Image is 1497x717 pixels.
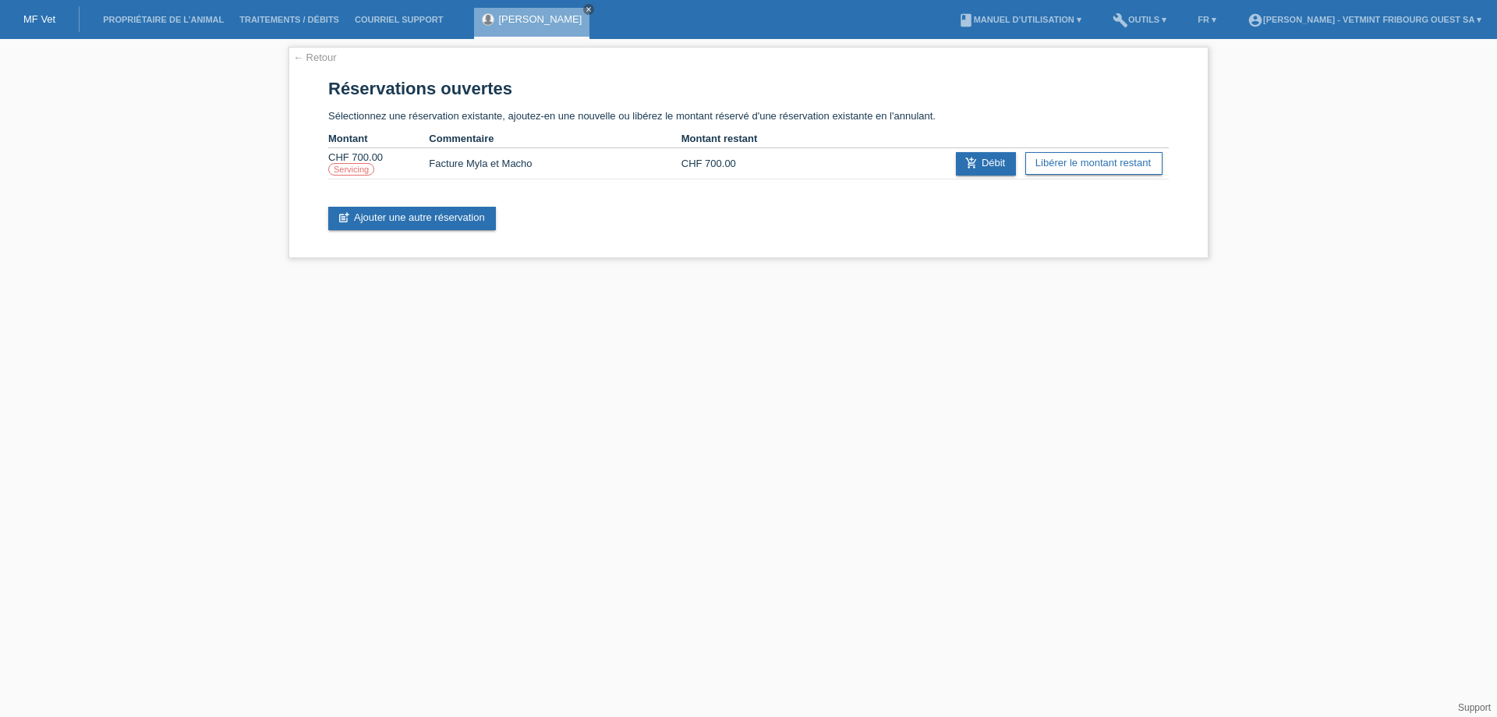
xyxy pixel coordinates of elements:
a: close [583,4,594,15]
th: Commentaire [429,130,681,148]
th: Montant [328,130,429,148]
td: CHF 700.00 [681,148,782,179]
a: MF Vet [23,13,55,25]
a: Traitements / débits [232,15,347,24]
a: bookManuel d’utilisation ▾ [950,15,1089,24]
td: CHF 700.00 [328,148,429,179]
a: Courriel Support [347,15,451,24]
i: post_add [338,211,350,224]
i: add_shopping_cart [965,157,978,169]
a: add_shopping_cartDébit [956,152,1016,176]
a: account_circle[PERSON_NAME] - Vetmint Fribourg Ouest SA ▾ [1240,15,1489,24]
a: ← Retour [293,51,337,63]
div: Sélectionnez une réservation existante, ajoutez-en une nouvelle ou libérez le montant réservé d'u... [288,47,1209,258]
a: buildOutils ▾ [1105,15,1174,24]
i: account_circle [1247,12,1263,28]
a: FR ▾ [1190,15,1224,24]
td: Facture Myla et Macho [429,148,681,179]
i: book [958,12,974,28]
a: [PERSON_NAME] [498,13,582,25]
a: Support [1458,702,1491,713]
a: Propriétaire de l’animal [95,15,232,24]
a: Libérer le montant restant [1025,152,1163,175]
label: Servicing [328,163,374,176]
a: post_addAjouter une autre réservation [328,207,496,230]
th: Montant restant [681,130,782,148]
i: close [585,5,593,13]
h1: Réservations ouvertes [328,79,1169,98]
i: build [1113,12,1128,28]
